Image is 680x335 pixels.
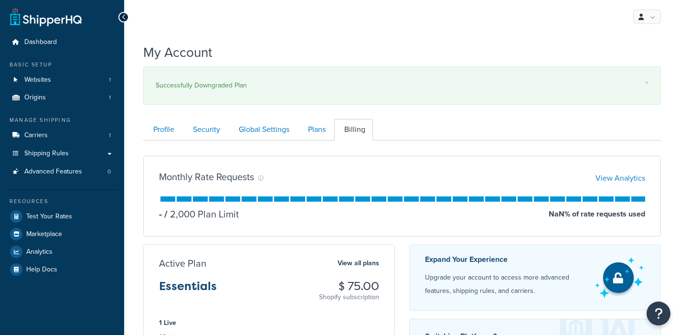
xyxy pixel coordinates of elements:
[425,253,586,266] p: Expand Your Experience
[159,258,206,269] h3: Active Plan
[183,119,228,140] a: Security
[143,119,182,140] a: Profile
[319,280,379,292] h3: $ 75.00
[24,168,82,176] span: Advanced Features
[26,266,57,274] span: Help Docs
[549,207,645,221] p: NaN % of rate requests used
[7,127,117,144] li: Carriers
[159,280,217,300] h3: Essentials
[107,168,111,176] span: 0
[7,208,117,225] a: Test Your Rates
[159,172,254,182] h3: Monthly Rate Requests
[7,163,117,181] a: Advanced Features 0
[24,94,46,102] span: Origins
[7,61,117,69] div: Basic Setup
[298,119,333,140] a: Plans
[109,131,111,140] span: 1
[156,79,648,92] div: Successfully Downgraded Plan
[26,230,62,238] span: Marketplace
[26,248,53,256] span: Analytics
[26,213,72,221] span: Test Your Rates
[159,207,162,221] p: -
[647,302,670,325] button: Open Resource Center
[164,207,168,221] span: /
[159,318,176,328] strong: 1 Live
[338,257,379,270] a: View all plans
[7,71,117,89] li: Websites
[7,89,117,107] a: Origins 1
[7,145,117,162] a: Shipping Rules
[425,271,586,298] p: Upgrade your account to access more advanced features, shipping rules, and carriers.
[7,163,117,181] li: Advanced Features
[7,243,117,260] a: Analytics
[595,173,645,184] a: View Analytics
[162,207,239,221] p: 2,000 Plan Limit
[24,131,48,140] span: Carriers
[7,71,117,89] a: Websites 1
[7,261,117,278] a: Help Docs
[24,38,57,46] span: Dashboard
[229,119,297,140] a: Global Settings
[7,197,117,205] div: Resources
[24,76,51,84] span: Websites
[7,226,117,243] a: Marketplace
[645,79,648,86] a: ×
[10,7,82,26] a: ShipperHQ Home
[109,94,111,102] span: 1
[143,43,212,62] h1: My Account
[334,119,373,140] a: Billing
[319,292,379,302] p: Shopify subscription
[409,244,661,311] a: Expand Your Experience Upgrade your account to access more advanced features, shipping rules, and...
[109,76,111,84] span: 1
[24,150,69,158] span: Shipping Rules
[7,116,117,124] div: Manage Shipping
[7,89,117,107] li: Origins
[7,33,117,51] a: Dashboard
[7,127,117,144] a: Carriers 1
